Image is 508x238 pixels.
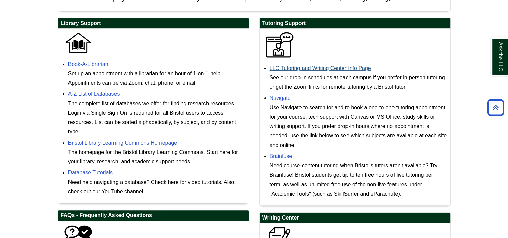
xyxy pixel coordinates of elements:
[68,61,108,67] a: Book-A-Librarian
[68,170,113,175] a: Database Tutorials
[270,103,447,150] div: Use Navigate to search for and to book a one-to-one tutoring appointment for your course, tech su...
[260,213,450,223] h2: Writing Center
[58,210,249,221] h2: FAQs - Frequently Asked Questions
[68,69,245,88] div: Set up an appointment with a librarian for an hour of 1-on-1 help. Appointments can be via Zoom, ...
[68,99,245,136] div: The complete list of databases we offer for finding research resources. Login via Single Sign On ...
[270,153,292,159] a: Brainfuse
[58,18,249,29] h2: Library Support
[270,73,447,92] div: See our drop-in schedules at each campus if you prefer in-person tutoring or get the Zoom links f...
[270,161,447,199] div: Need course-content tutoring when Bristol's tutors aren't available? Try Brainfuse! Bristol stude...
[260,18,450,29] h2: Tutoring Support
[68,148,245,166] div: The homepage for the Bristol Library Learning Commons. Start here for your library, research, and...
[485,103,506,112] a: Back to Top
[270,95,291,101] a: Navigate
[68,140,177,146] a: Bristol Library Learning Commons Homepage
[68,91,120,97] a: A-Z List of Databases
[68,177,245,196] div: Need help navigating a database? Check here for video tutorials. Also check out our YouTube channel.
[270,65,371,71] a: LLC Tutoring and Writing Center Info Page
